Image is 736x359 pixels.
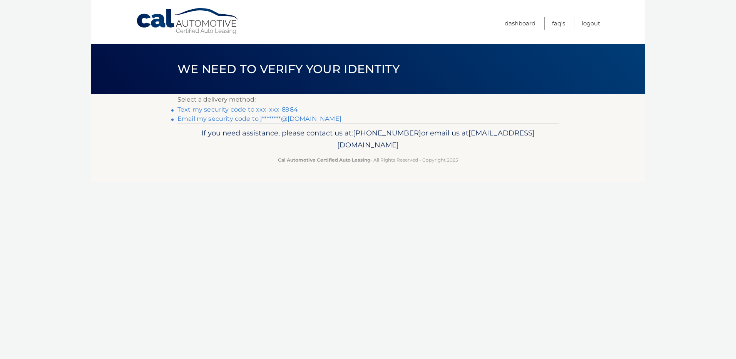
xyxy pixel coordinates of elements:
[278,157,370,163] strong: Cal Automotive Certified Auto Leasing
[552,17,565,30] a: FAQ's
[182,127,554,152] p: If you need assistance, please contact us at: or email us at
[505,17,535,30] a: Dashboard
[177,106,298,113] a: Text my security code to xxx-xxx-8984
[582,17,600,30] a: Logout
[182,156,554,164] p: - All Rights Reserved - Copyright 2025
[353,129,421,137] span: [PHONE_NUMBER]
[177,94,559,105] p: Select a delivery method:
[177,115,341,122] a: Email my security code to j********@[DOMAIN_NAME]
[177,62,400,76] span: We need to verify your identity
[136,8,240,35] a: Cal Automotive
